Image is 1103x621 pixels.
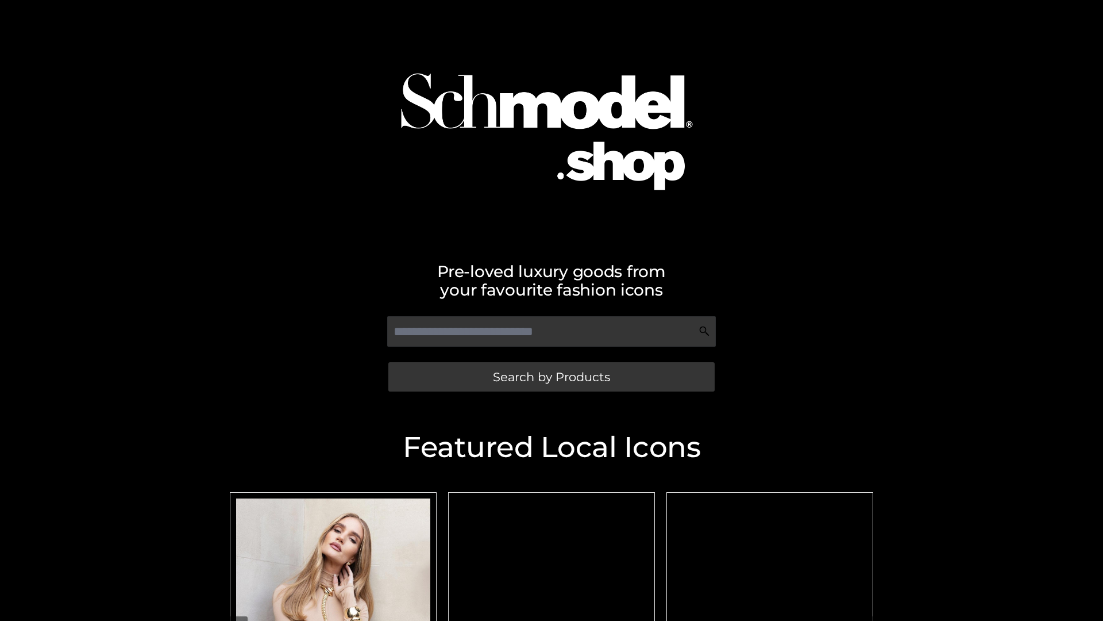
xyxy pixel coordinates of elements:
h2: Pre-loved luxury goods from your favourite fashion icons [224,262,879,299]
a: Search by Products [388,362,715,392]
img: Search Icon [699,325,710,337]
h2: Featured Local Icons​ [224,433,879,462]
span: Search by Products [493,371,610,383]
